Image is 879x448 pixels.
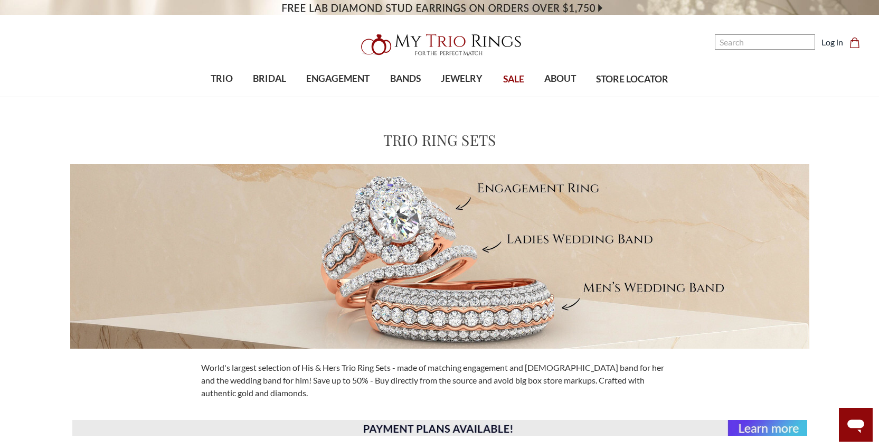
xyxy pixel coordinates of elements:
span: STORE LOCATOR [596,72,668,86]
a: ENGAGEMENT [296,62,380,96]
button: submenu toggle [555,96,565,97]
a: Cart with 0 items [849,36,866,49]
a: My Trio Rings [255,28,624,62]
h1: Trio Ring Sets [383,129,496,151]
span: ENGAGEMENT [306,72,370,86]
span: SALE [503,72,524,86]
svg: cart.cart_preview [849,38,860,48]
button: submenu toggle [333,96,343,97]
div: World's largest selection of His & Hers Trio Ring Sets - made of matching engagement and [DEMOGRA... [195,361,685,399]
img: Meet Your Perfect Match MyTrioRings [70,164,809,349]
a: BANDS [380,62,431,96]
a: BRIDAL [243,62,296,96]
img: My Trio Rings [355,28,524,62]
button: submenu toggle [216,96,227,97]
span: BANDS [390,72,421,86]
a: SALE [493,62,534,97]
span: BRIDAL [253,72,286,86]
a: ABOUT [534,62,586,96]
a: STORE LOCATOR [586,62,678,97]
span: ABOUT [544,72,576,86]
button: submenu toggle [457,96,467,97]
span: TRIO [211,72,233,86]
a: JEWELRY [431,62,493,96]
a: TRIO [201,62,243,96]
button: submenu toggle [400,96,411,97]
button: submenu toggle [264,96,275,97]
a: Log in [821,36,843,49]
input: Search [715,34,815,50]
span: JEWELRY [441,72,483,86]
